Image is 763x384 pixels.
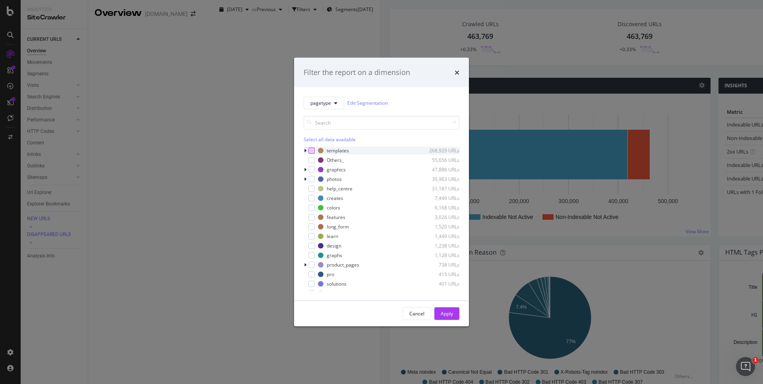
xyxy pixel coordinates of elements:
div: 7,449 URLs [420,195,459,202]
div: 1,238 URLs [420,242,459,249]
div: Others_ [327,157,344,163]
input: Search [304,115,459,129]
div: solutions [327,280,347,287]
div: help_centre [327,185,352,192]
div: 401 URLs [420,280,459,287]
span: 1 [752,357,759,363]
div: 268,929 URLs [420,147,459,154]
div: 1,128 URLs [420,252,459,259]
div: product_pages [327,261,359,268]
div: features [327,214,345,221]
div: Select all data available [304,136,459,142]
div: colors [327,204,340,211]
div: creates [327,195,343,202]
a: Edit Segmentation [347,99,388,107]
div: graphics [327,166,346,173]
div: 35,963 URLs [420,176,459,182]
div: 1,520 URLs [420,223,459,230]
div: learn [327,233,338,240]
div: times [455,67,459,78]
button: Apply [434,307,459,320]
button: Cancel [403,307,431,320]
div: 47,886 URLs [420,166,459,173]
div: 1,449 URLs [420,233,459,240]
div: 6,168 URLs [420,204,459,211]
div: Filter the report on a dimension [304,67,410,78]
div: 221 URLs [420,290,459,297]
div: home [327,290,339,297]
div: templates [327,147,349,154]
div: graphs [327,252,342,259]
div: long_form [327,223,349,230]
div: pro [327,271,334,278]
div: Apply [441,310,453,317]
div: modal [294,58,469,326]
div: 415 URLs [420,271,459,278]
div: design [327,242,341,249]
div: 55,656 URLs [420,157,459,163]
iframe: Intercom live chat [736,357,755,376]
div: 3,026 URLs [420,214,459,221]
div: photos [327,176,342,182]
button: pagetype [304,96,344,109]
div: 31,187 URLs [420,185,459,192]
span: pagetype [310,100,331,106]
div: Cancel [409,310,424,317]
div: 738 URLs [420,261,459,268]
